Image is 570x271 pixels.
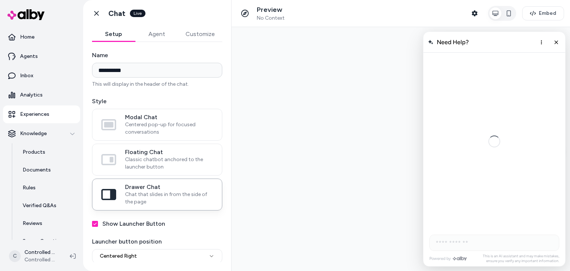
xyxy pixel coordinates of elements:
[125,114,213,121] span: Modal Chat
[23,166,51,174] p: Documents
[24,256,58,264] span: Controlled Chaos
[125,148,213,156] span: Floating Chat
[20,130,47,137] p: Knowledge
[3,86,80,104] a: Analytics
[15,215,80,232] a: Reviews
[539,10,556,17] span: Embed
[23,220,42,227] p: Reviews
[125,191,213,206] span: Chat that slides in from the side of the page
[15,143,80,161] a: Products
[23,202,56,209] p: Verified Q&As
[108,9,125,18] h1: Chat
[7,9,45,20] img: alby Logo
[102,219,165,228] label: Show Launcher Button
[92,237,222,246] label: Launcher button position
[4,244,64,268] button: CControlled Chaos ShopifyControlled Chaos
[20,53,38,60] p: Agents
[3,28,80,46] a: Home
[3,105,80,123] a: Experiences
[15,179,80,197] a: Rules
[92,27,135,42] button: Setup
[257,15,285,22] span: No Context
[15,161,80,179] a: Documents
[130,10,145,17] div: Live
[20,33,35,41] p: Home
[3,48,80,65] a: Agents
[522,6,564,20] button: Embed
[257,6,285,14] p: Preview
[20,72,33,79] p: Inbox
[178,27,222,42] button: Customize
[20,111,49,118] p: Experiences
[92,51,222,60] label: Name
[24,249,58,256] p: Controlled Chaos Shopify
[15,232,80,250] a: Survey Questions
[135,27,178,42] button: Agent
[23,238,65,245] p: Survey Questions
[125,156,213,171] span: Classic chatbot anchored to the launcher button
[92,97,222,106] label: Style
[9,250,21,262] span: C
[125,183,213,191] span: Drawer Chat
[125,121,213,136] span: Centered pop-up for focused conversations
[23,184,36,192] p: Rules
[20,91,43,99] p: Analytics
[15,197,80,215] a: Verified Q&As
[3,125,80,143] button: Knowledge
[3,67,80,85] a: Inbox
[92,81,222,88] p: This will display in the header of the chat.
[23,148,45,156] p: Products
